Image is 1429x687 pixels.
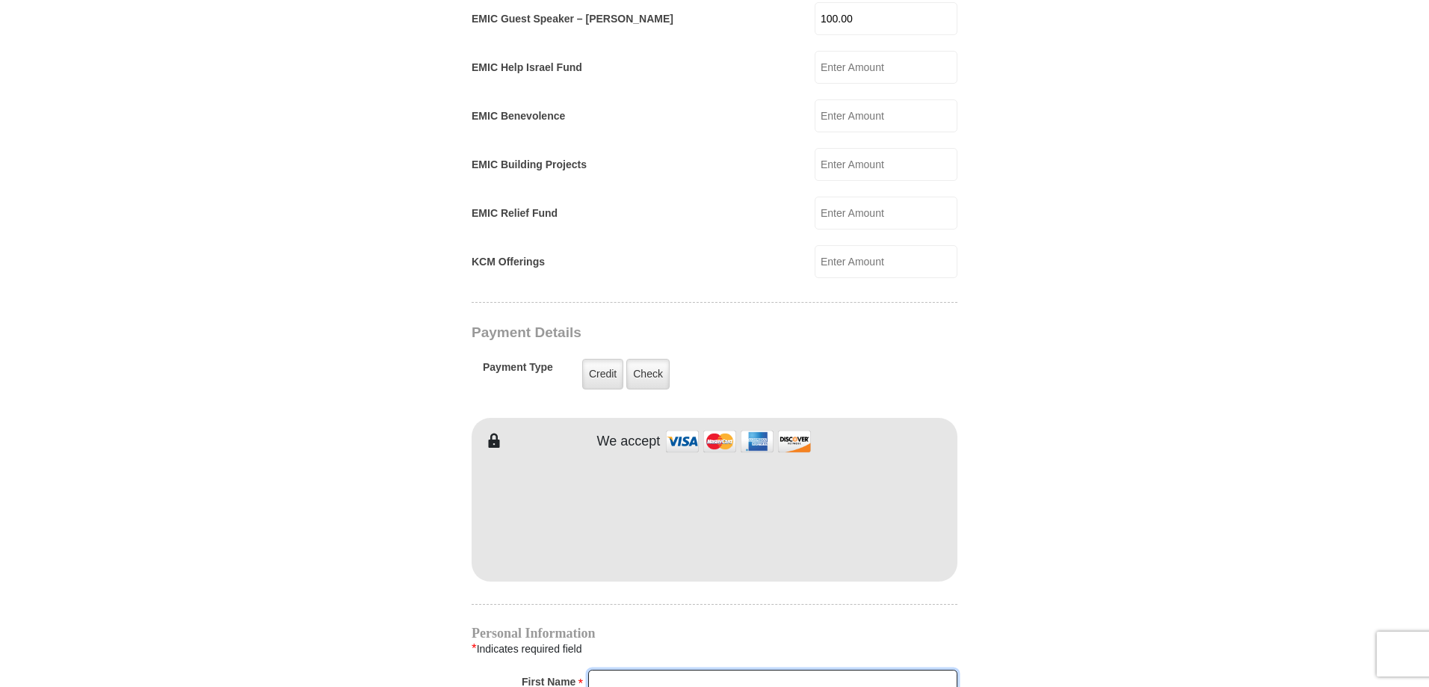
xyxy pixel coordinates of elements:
input: Enter Amount [815,245,957,278]
label: EMIC Relief Fund [472,206,558,221]
input: Enter Amount [815,2,957,35]
input: Enter Amount [815,197,957,229]
label: EMIC Benevolence [472,108,565,124]
input: Enter Amount [815,148,957,181]
div: Indicates required field [472,639,957,659]
input: Enter Amount [815,51,957,84]
h4: Personal Information [472,627,957,639]
label: Credit [582,359,623,389]
label: EMIC Building Projects [472,157,587,173]
label: KCM Offerings [472,254,545,270]
h3: Payment Details [472,324,853,342]
label: EMIC Guest Speaker – [PERSON_NAME] [472,11,673,27]
h4: We accept [597,434,661,450]
h5: Payment Type [483,361,553,381]
img: credit cards accepted [664,425,813,458]
label: EMIC Help Israel Fund [472,60,582,76]
input: Enter Amount [815,99,957,132]
label: Check [626,359,670,389]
